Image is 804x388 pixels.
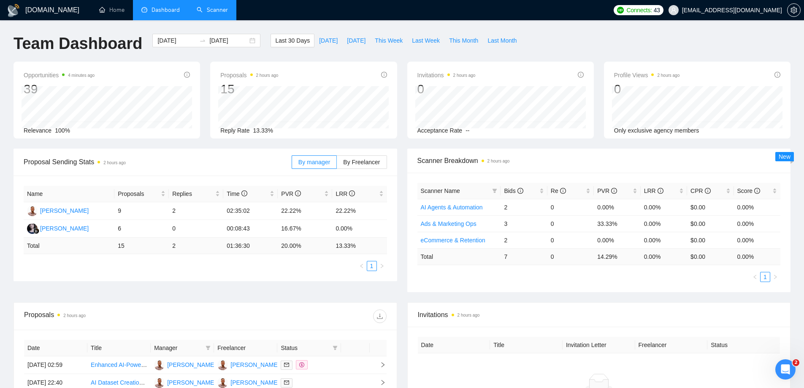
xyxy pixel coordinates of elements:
[118,189,159,198] span: Proposals
[377,261,387,271] button: right
[375,36,403,45] span: This Week
[295,190,301,196] span: info-circle
[551,187,566,194] span: Re
[614,70,680,80] span: Profile Views
[154,361,216,368] a: MM[PERSON_NAME]
[417,127,463,134] span: Acceptance Rate
[24,186,114,202] th: Name
[154,377,165,388] img: MM
[87,340,151,356] th: Title
[770,272,780,282] li: Next Page
[407,34,444,47] button: Last Week
[788,7,800,14] span: setting
[753,274,758,279] span: left
[687,232,734,248] td: $0.00
[417,248,501,265] td: Total
[169,186,223,202] th: Replies
[220,70,278,80] span: Proposals
[367,261,376,271] a: 1
[635,337,708,353] th: Freelancer
[421,220,476,227] a: Ads & Marketing Ops
[24,70,95,80] span: Opportunities
[241,190,247,196] span: info-circle
[775,359,796,380] iframe: Intercom live chat
[172,189,214,198] span: Replies
[167,378,216,387] div: [PERSON_NAME]
[33,228,39,234] img: gigradar-bm.png
[184,72,190,78] span: info-circle
[547,199,594,215] td: 0
[169,202,223,220] td: 2
[594,215,640,232] td: 33.33%
[417,155,781,166] span: Scanner Breakdown
[217,377,228,388] img: MM
[779,153,790,160] span: New
[614,81,680,97] div: 0
[641,215,687,232] td: 0.00%
[504,187,523,194] span: Bids
[278,238,332,254] td: 20.00 %
[654,5,660,15] span: 43
[27,223,38,234] img: RS
[204,342,212,354] span: filter
[114,238,169,254] td: 15
[658,188,663,194] span: info-circle
[333,345,338,350] span: filter
[332,202,387,220] td: 22.22%
[275,36,310,45] span: Last 30 Days
[687,215,734,232] td: $0.00
[793,359,799,366] span: 2
[336,190,355,197] span: LRR
[774,72,780,78] span: info-circle
[87,356,151,374] td: Enhanced AI-Powered Note-Taking System for Payment App
[24,340,87,356] th: Date
[230,378,279,387] div: [PERSON_NAME]
[373,380,386,385] span: right
[332,238,387,254] td: 13.33 %
[449,36,478,45] span: This Month
[641,248,687,265] td: 0.00 %
[152,6,180,14] span: Dashboard
[626,5,652,15] span: Connects:
[373,362,386,368] span: right
[347,36,365,45] span: [DATE]
[40,206,89,215] div: [PERSON_NAME]
[230,360,279,369] div: [PERSON_NAME]
[707,337,780,353] th: Status
[331,342,339,354] span: filter
[594,199,640,215] td: 0.00%
[501,215,547,232] td: 3
[284,380,289,385] span: mail
[734,248,780,265] td: 0.00 %
[223,202,278,220] td: 02:35:02
[141,7,147,13] span: dashboard
[154,379,216,385] a: MM[PERSON_NAME]
[99,6,125,14] a: homeHome
[644,187,663,194] span: LRR
[24,157,292,167] span: Proposal Sending Stats
[214,340,277,356] th: Freelancer
[492,188,497,193] span: filter
[563,337,635,353] th: Invitation Letter
[614,127,699,134] span: Only exclusive agency members
[370,34,407,47] button: This Week
[641,232,687,248] td: 0.00%
[597,187,617,194] span: PVR
[281,343,329,353] span: Status
[154,360,165,370] img: MM
[151,340,214,356] th: Manager
[750,272,760,282] li: Previous Page
[359,263,364,269] span: left
[417,70,476,80] span: Invitations
[40,224,89,233] div: [PERSON_NAME]
[761,272,770,282] a: 1
[55,127,70,134] span: 100%
[734,199,780,215] td: 0.00%
[154,343,202,353] span: Manager
[343,159,380,166] span: By Freelancer
[332,220,387,238] td: 0.00%
[560,188,566,194] span: info-circle
[381,72,387,78] span: info-circle
[750,272,760,282] button: left
[594,248,640,265] td: 14.29 %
